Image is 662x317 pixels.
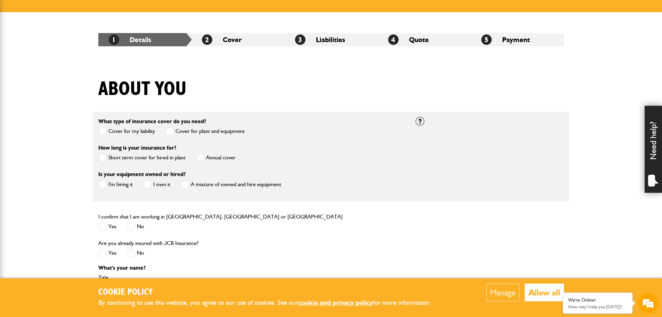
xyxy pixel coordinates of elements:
a: cookie and privacy policy [298,299,373,307]
label: Cover for plant and equipment [165,127,245,136]
div: Need help? [645,106,662,193]
p: What's your name? [98,265,405,271]
p: How may I help you today? [568,304,627,309]
span: 4 [388,34,399,45]
p: By continuing to use this website, you agree to our use of cookies. See our for more information. [98,298,442,308]
span: 2 [202,34,212,45]
label: Cover for my liability [98,127,155,136]
button: Allow all [525,284,564,301]
label: A mixture of owned and hire equipment [181,180,281,189]
label: What type of insurance cover do you need? [98,119,206,124]
li: Liabilities [285,33,378,46]
label: No [127,249,144,257]
button: Manage [486,284,520,301]
li: Payment [471,33,564,46]
label: Is your equipment owned or hired? [98,172,186,177]
h1: About you [98,78,187,101]
label: I'm hiring it [98,180,133,189]
label: Are you already insured with JCB Insurance? [98,240,198,246]
label: I own it [143,180,170,189]
label: Annual cover [196,153,236,162]
li: Details [98,33,191,46]
label: I confirm that I am working in [GEOGRAPHIC_DATA], [GEOGRAPHIC_DATA] or [GEOGRAPHIC_DATA] [98,214,343,220]
label: How long is your insurance for? [98,145,176,151]
label: Title [98,275,405,280]
li: Quote [378,33,471,46]
span: 5 [481,34,492,45]
div: We're Online! [568,297,627,303]
span: 1 [109,34,119,45]
li: Cover [191,33,285,46]
label: No [127,222,144,231]
label: Yes [98,249,116,257]
h2: Cookie Policy [98,287,442,298]
label: Short term cover for hired in plant [98,153,186,162]
label: Yes [98,222,116,231]
span: 3 [295,34,305,45]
